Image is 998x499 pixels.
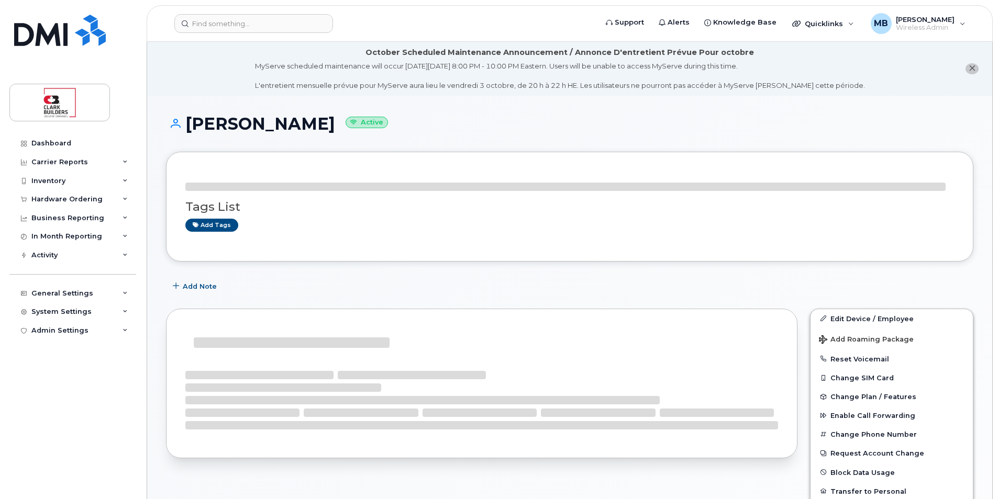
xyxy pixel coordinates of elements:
[166,277,226,296] button: Add Note
[811,349,973,368] button: Reset Voicemail
[811,309,973,328] a: Edit Device / Employee
[811,387,973,406] button: Change Plan / Features
[185,219,238,232] a: Add tags
[365,47,754,58] div: October Scheduled Maintenance Announcement / Annonce D'entretient Prévue Pour octobre
[830,412,915,419] span: Enable Call Forwarding
[185,200,954,213] h3: Tags List
[811,368,973,387] button: Change SIM Card
[811,444,973,462] button: Request Account Change
[166,115,973,133] h1: [PERSON_NAME]
[819,335,914,345] span: Add Roaming Package
[811,425,973,444] button: Change Phone Number
[966,63,979,74] button: close notification
[255,61,865,90] div: MyServe scheduled maintenance will occur [DATE][DATE] 8:00 PM - 10:00 PM Eastern. Users will be u...
[811,328,973,349] button: Add Roaming Package
[811,463,973,482] button: Block Data Usage
[346,117,388,129] small: Active
[811,406,973,425] button: Enable Call Forwarding
[183,281,217,291] span: Add Note
[830,393,916,401] span: Change Plan / Features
